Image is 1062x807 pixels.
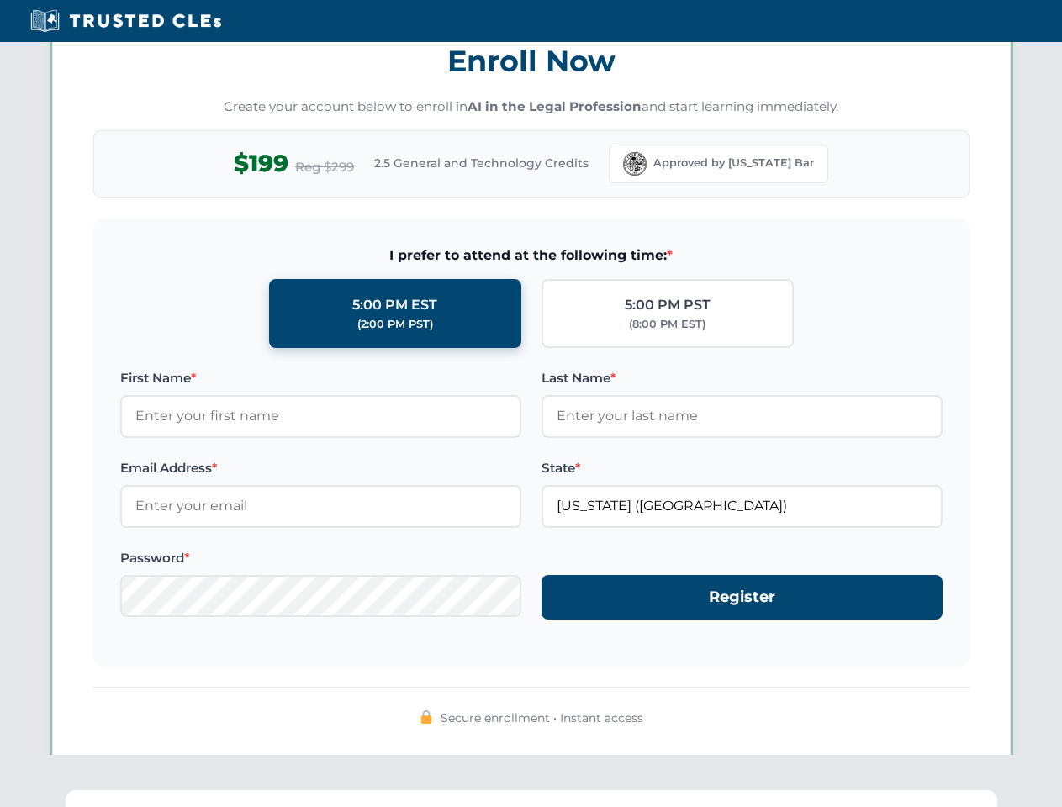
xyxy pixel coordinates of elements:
[120,548,521,568] label: Password
[352,294,437,316] div: 5:00 PM EST
[120,395,521,437] input: Enter your first name
[542,395,943,437] input: Enter your last name
[120,245,943,266] span: I prefer to attend at the following time:
[420,710,433,724] img: 🔒
[93,34,970,87] h3: Enroll Now
[93,98,970,117] p: Create your account below to enroll in and start learning immediately.
[120,458,521,478] label: Email Address
[234,145,288,182] span: $199
[441,709,643,727] span: Secure enrollment • Instant access
[295,157,354,177] span: Reg $299
[120,368,521,388] label: First Name
[629,316,705,333] div: (8:00 PM EST)
[374,154,589,172] span: 2.5 General and Technology Credits
[625,294,711,316] div: 5:00 PM PST
[653,155,814,171] span: Approved by [US_STATE] Bar
[542,485,943,527] input: Florida (FL)
[468,98,642,114] strong: AI in the Legal Profession
[25,8,226,34] img: Trusted CLEs
[542,368,943,388] label: Last Name
[357,316,433,333] div: (2:00 PM PST)
[542,458,943,478] label: State
[542,575,943,620] button: Register
[623,152,647,176] img: Florida Bar
[120,485,521,527] input: Enter your email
